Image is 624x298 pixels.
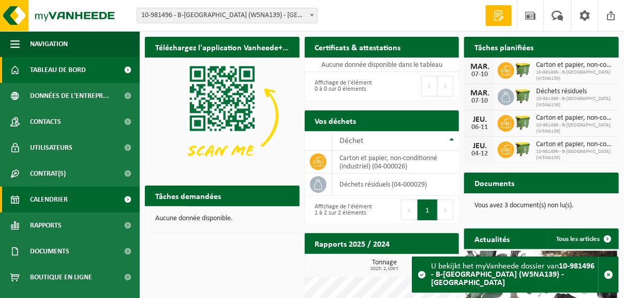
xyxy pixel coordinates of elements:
span: Contacts [30,109,61,135]
button: 1 [418,200,438,220]
td: Aucune donnée disponible dans le tableau [305,58,459,72]
a: Tous les articles [548,229,618,249]
p: Aucune donnée disponible. [155,215,289,222]
span: Navigation [30,31,68,57]
span: Carton et papier, non-conditionné (industriel) [536,140,614,149]
a: Consulter les rapports [369,253,458,274]
strong: 10-981496 - B-[GEOGRAPHIC_DATA] (W5NA139) - [GEOGRAPHIC_DATA] [431,262,595,287]
span: Déchet [340,137,364,145]
h2: Actualités [464,229,520,249]
h3: Tonnage [310,259,459,272]
div: JEU. [469,116,490,124]
span: Boutique en ligne [30,264,92,290]
h2: Téléchargez l'application Vanheede+ maintenant! [145,37,300,57]
div: MAR. [469,63,490,71]
div: 07-10 [469,97,490,105]
div: 07-10 [469,71,490,78]
span: Rapports [30,212,62,238]
span: Contrat(s) [30,161,66,187]
div: 04-12 [469,150,490,158]
span: 10-981496 - B-ST GARE MARIEMBOURG (W5NA139) - MARIEMBOURG [137,8,318,23]
h2: Documents [464,173,525,193]
span: 10-981496 - B-[GEOGRAPHIC_DATA] (W5NA139) [536,69,614,82]
span: Documents [30,238,69,264]
img: WB-1100-HPE-GN-51 [514,87,532,105]
span: Utilisateurs [30,135,72,161]
div: 06-11 [469,124,490,131]
img: WB-1100-HPE-GN-51 [514,113,532,131]
button: Previous [421,76,438,96]
div: Affichage de l'élément 1 à 2 sur 2 éléments [310,198,377,221]
button: Next [438,200,454,220]
h2: Vos déchets [305,110,367,131]
h2: Tâches demandées [145,186,231,206]
span: Données de l'entrepr... [30,83,109,109]
span: Calendrier [30,187,68,212]
p: Vous avez 3 document(s) non lu(s). [474,202,608,209]
td: carton et papier, non-conditionné (industriel) (04-000026) [332,151,459,174]
div: JEU. [469,142,490,150]
span: Déchets résiduels [536,88,614,96]
span: 10-981496 - B-[GEOGRAPHIC_DATA] (W5NA139) [536,96,614,108]
button: Next [438,76,454,96]
img: Download de VHEPlus App [145,58,300,174]
span: 10-981496 - B-[GEOGRAPHIC_DATA] (W5NA139) [536,149,614,161]
span: Carton et papier, non-conditionné (industriel) [536,61,614,69]
h2: Certificats & attestations [305,37,411,57]
span: 10-981496 - B-[GEOGRAPHIC_DATA] (W5NA139) [536,122,614,135]
img: WB-1100-HPE-GN-51 [514,61,532,78]
span: 10-981496 - B-ST GARE MARIEMBOURG (W5NA139) - MARIEMBOURG [137,8,317,23]
span: Tableau de bord [30,57,86,83]
td: déchets résiduels (04-000029) [332,174,459,196]
div: U bekijkt het myVanheede dossier van [431,257,598,292]
button: Previous [401,200,418,220]
img: WB-1100-HPE-GN-51 [514,140,532,158]
h2: Rapports 2025 / 2024 [305,233,400,253]
div: MAR. [469,89,490,97]
div: Affichage de l'élément 0 à 0 sur 0 éléments [310,75,377,97]
span: 2025: 2,100 t [310,266,459,272]
h2: Tâches planifiées [464,37,544,57]
span: Carton et papier, non-conditionné (industriel) [536,114,614,122]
